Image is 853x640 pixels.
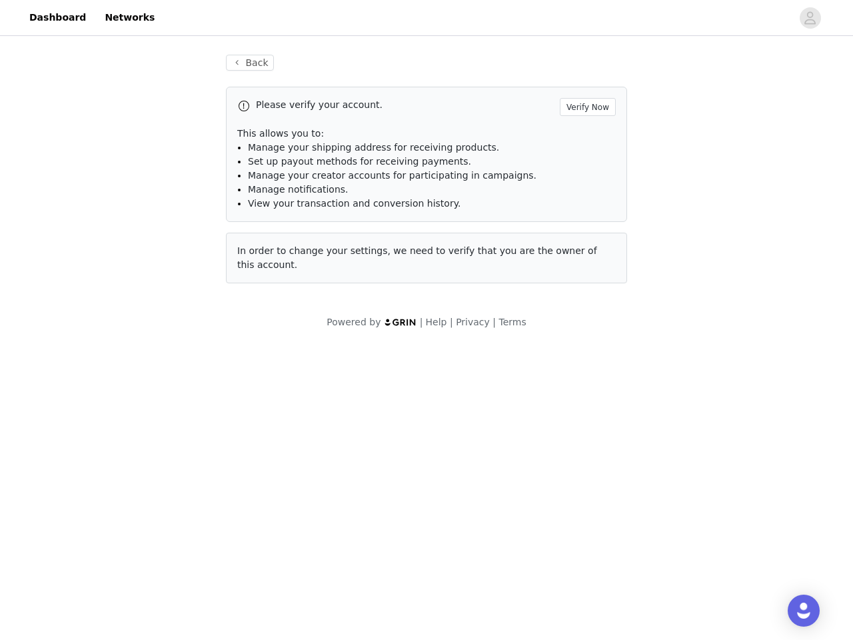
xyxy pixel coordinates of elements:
[327,317,381,327] span: Powered by
[97,3,163,33] a: Networks
[248,184,349,195] span: Manage notifications.
[248,170,536,181] span: Manage your creator accounts for participating in campaigns.
[498,317,526,327] a: Terms
[226,55,274,71] button: Back
[456,317,490,327] a: Privacy
[248,156,471,167] span: Set up payout methods for receiving payments.
[804,7,816,29] div: avatar
[788,595,820,627] div: Open Intercom Messenger
[237,127,616,141] p: This allows you to:
[248,198,460,209] span: View your transaction and conversion history.
[450,317,453,327] span: |
[492,317,496,327] span: |
[560,98,616,116] button: Verify Now
[426,317,447,327] a: Help
[420,317,423,327] span: |
[237,245,597,270] span: In order to change your settings, we need to verify that you are the owner of this account.
[256,98,554,112] p: Please verify your account.
[248,142,499,153] span: Manage your shipping address for receiving products.
[384,318,417,327] img: logo
[21,3,94,33] a: Dashboard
